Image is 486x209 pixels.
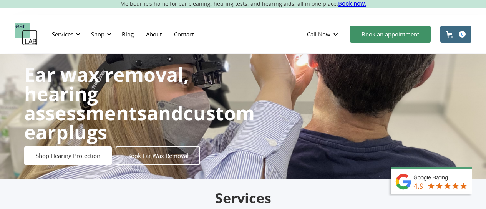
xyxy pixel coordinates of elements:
[86,23,114,46] div: Shop
[47,23,83,46] div: Services
[24,61,189,126] strong: Ear wax removal, hearing assessments
[116,146,200,165] a: Book Ear Wax Removal
[301,23,346,46] div: Call Now
[350,26,431,43] a: Book an appointment
[15,23,38,46] a: home
[24,100,255,145] strong: custom earplugs
[24,146,112,165] a: Shop Hearing Protection
[440,26,471,43] a: Open cart
[459,31,466,38] div: 0
[168,23,200,45] a: Contact
[140,23,168,45] a: About
[52,30,73,38] div: Services
[24,65,255,142] h1: and
[91,30,104,38] div: Shop
[307,30,330,38] div: Call Now
[116,23,140,45] a: Blog
[63,189,424,207] h2: Services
